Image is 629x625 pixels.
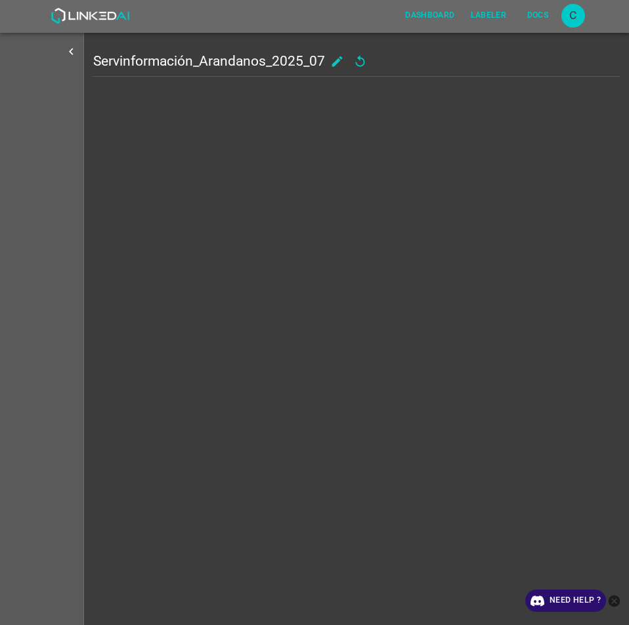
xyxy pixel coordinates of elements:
div: C [561,4,585,28]
button: add to shopping cart [325,49,349,74]
a: Need Help ? [525,590,606,612]
a: Dashboard [397,2,462,29]
h5: Servinformación_Arandanos_2025_07 [93,52,325,70]
button: show more [59,39,83,64]
a: Labeler [463,2,514,29]
button: Dashboard [400,5,460,26]
button: Open settings [561,4,585,28]
button: Docs [517,5,559,26]
button: Labeler [466,5,511,26]
a: Docs [514,2,561,29]
img: LinkedAI [51,8,130,24]
button: close-help [606,590,622,612]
